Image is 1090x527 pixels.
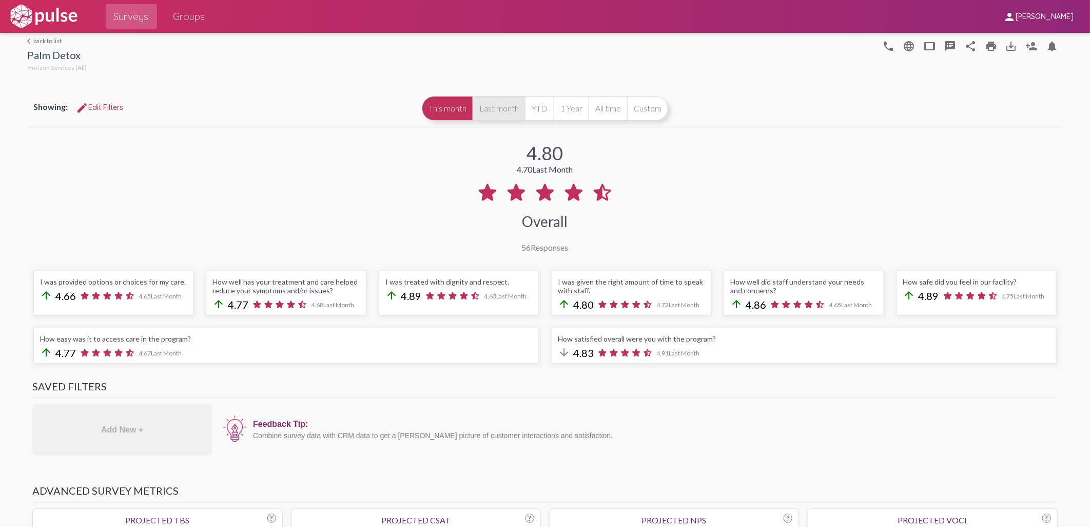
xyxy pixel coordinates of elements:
[401,290,421,302] span: 4.89
[525,96,554,121] button: YTD
[589,96,627,121] button: All time
[1003,11,1016,23] mat-icon: person
[1016,12,1074,22] span: [PERSON_NAME]
[40,346,52,359] mat-icon: arrow_upward
[669,349,699,357] span: Last Month
[899,35,919,56] button: language
[746,298,766,311] span: 4.86
[228,298,248,311] span: 4.77
[1042,35,1063,56] button: Bell
[882,40,894,52] mat-icon: language
[27,49,87,64] div: Palm Detox
[1042,514,1051,523] div: ?
[784,514,792,523] div: ?
[527,142,563,164] div: 4.80
[114,7,149,26] span: Surveys
[533,164,573,174] span: Last Month
[253,420,1053,429] div: Feedback Tip:
[139,349,182,357] span: 4.67
[298,515,534,525] div: Projected CSAT
[151,292,182,300] span: Last Month
[995,7,1082,26] button: [PERSON_NAME]
[1026,40,1038,52] mat-icon: Person
[903,40,915,52] mat-icon: language
[919,290,939,302] span: 4.89
[656,301,699,309] span: 4.72
[1005,40,1018,52] mat-icon: Download
[940,35,960,56] button: speaker_notes
[27,37,87,45] a: back to list
[919,35,940,56] button: tablet
[40,277,187,286] div: I was provided options or choices for my care.
[730,298,743,310] mat-icon: arrow_upward
[573,298,594,311] span: 4.80
[212,298,225,310] mat-icon: arrow_upward
[903,289,916,302] mat-icon: arrow_upward
[1022,35,1042,56] button: Person
[311,301,354,309] span: 4.68
[558,298,570,310] mat-icon: arrow_upward
[385,289,398,302] mat-icon: arrow_upward
[422,96,473,121] button: This month
[55,347,76,359] span: 4.77
[139,292,182,300] span: 4.65
[556,515,792,525] div: Projected NPS
[1002,292,1045,300] span: 4.75
[829,301,872,309] span: 4.65
[558,346,570,359] mat-icon: arrow_downward
[32,380,1058,398] h3: Saved Filters
[165,4,213,29] a: Groups
[841,301,872,309] span: Last Month
[627,96,668,121] button: Custom
[39,515,276,525] div: Projected TBS
[669,301,699,309] span: Last Month
[981,35,1001,56] a: print
[730,277,877,295] div: How well did staff understand your needs and concerns?
[40,289,52,302] mat-icon: arrow_upward
[1046,40,1059,52] mat-icon: Bell
[40,334,532,343] div: How easy was it to access care in the program?
[212,277,359,295] div: How well has your treatment and care helped reduce your symptoms and/or issues?
[76,103,123,112] span: Edit Filters
[253,431,1053,440] div: Combine survey data with CRM data to get a [PERSON_NAME] picture of customer interactions and sat...
[522,242,531,252] span: 56
[1001,35,1022,56] button: Download
[385,277,532,286] div: I was treated with dignity and respect.
[525,514,534,523] div: ?
[151,349,182,357] span: Last Month
[903,277,1050,286] div: How safe did you feel in our facility?
[173,7,205,26] span: Groups
[68,98,131,117] button: Edit FiltersEdit Filters
[522,242,569,252] div: Responses
[27,38,33,44] mat-icon: arrow_back_ios
[267,514,276,523] div: ?
[222,415,248,443] img: icon12.png
[76,102,88,114] mat-icon: Edit Filters
[484,292,527,300] span: 4.63
[923,40,936,52] mat-icon: tablet
[1014,292,1045,300] span: Last Month
[32,404,212,456] div: Add New +
[985,40,997,52] mat-icon: print
[558,277,705,295] div: I was given the right amount of time to speak with staff.
[944,40,956,52] mat-icon: speaker_notes
[106,4,157,29] a: Surveys
[32,484,1058,502] h3: Advanced Survey Metrics
[33,102,68,111] span: Showing:
[496,292,527,300] span: Last Month
[558,334,1050,343] div: How satisfied overall were you with the program?
[814,515,1050,525] div: Projected VoCI
[517,164,573,174] div: 4.70
[960,35,981,56] button: Share
[323,301,354,309] span: Last Month
[522,213,568,230] div: Overall
[878,35,899,56] button: language
[473,96,525,121] button: Last month
[554,96,589,121] button: 1 Year
[55,290,76,302] span: 4.66
[573,347,594,359] span: 4.83
[8,4,79,29] img: white-logo.svg
[27,64,87,71] span: Horizon Services (All)
[964,40,977,52] mat-icon: Share
[656,349,699,357] span: 4.91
